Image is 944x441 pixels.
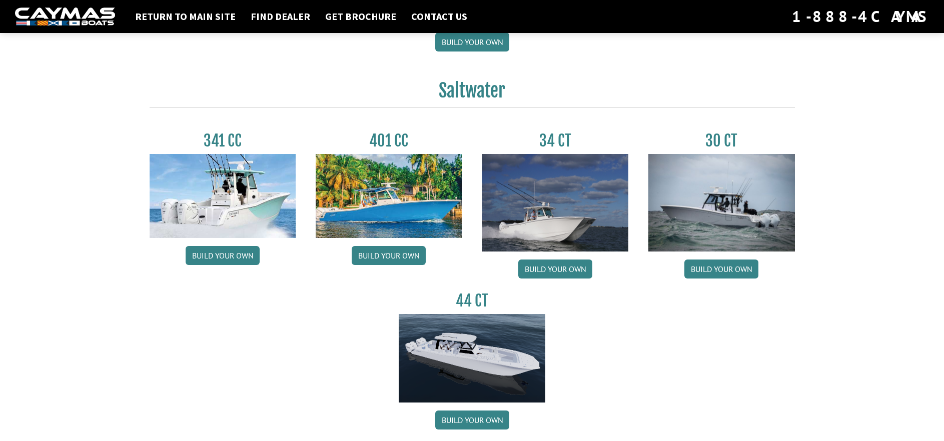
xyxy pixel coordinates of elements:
a: Build your own [435,32,509,51]
a: Build your own [435,410,509,429]
img: Caymas_34_CT_pic_1.jpg [482,154,629,251]
a: Build your own [352,246,426,265]
h3: 34 CT [482,131,629,150]
h3: 341 CC [150,131,296,150]
a: Find Dealer [246,10,315,23]
a: Return to main site [130,10,241,23]
h3: 44 CT [399,291,545,310]
img: 341CC-thumbjpg.jpg [150,154,296,238]
a: Build your own [186,246,260,265]
img: white-logo-c9c8dbefe5ff5ceceb0f0178aa75bf4bb51f6bca0971e226c86eb53dfe498488.png [15,7,115,26]
h2: Saltwater [150,79,795,107]
a: Get Brochure [320,10,401,23]
img: 44ct_background.png [399,314,545,403]
a: Contact Us [406,10,472,23]
div: 1-888-4CAYMAS [792,5,929,27]
a: Build your own [684,259,758,278]
h3: 401 CC [316,131,462,150]
img: 30_CT_photo_shoot_for_caymas_connect.jpg [648,154,795,251]
img: 401CC_thumb.pg.jpg [316,154,462,238]
a: Build your own [518,259,592,278]
h3: 30 CT [648,131,795,150]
